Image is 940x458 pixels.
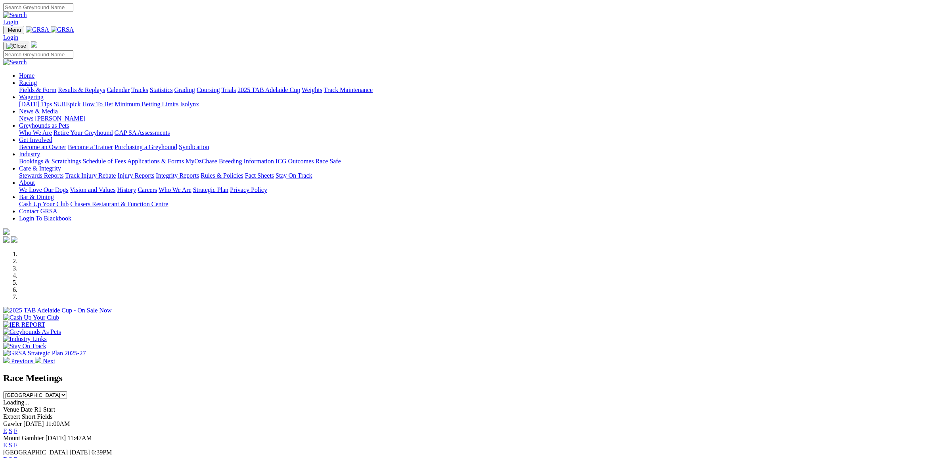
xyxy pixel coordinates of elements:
img: twitter.svg [11,236,17,243]
a: Next [35,358,55,364]
a: Coursing [197,86,220,93]
a: Careers [138,186,157,193]
a: Minimum Betting Limits [115,101,178,107]
div: News & Media [19,115,937,122]
span: Previous [11,358,33,364]
a: Track Injury Rebate [65,172,116,179]
a: Who We Are [159,186,191,193]
a: Track Maintenance [324,86,373,93]
a: Previous [3,358,35,364]
img: Search [3,59,27,66]
a: Race Safe [315,158,341,165]
a: Isolynx [180,101,199,107]
a: Rules & Policies [201,172,243,179]
input: Search [3,50,73,59]
a: Injury Reports [117,172,154,179]
a: Racing [19,79,37,86]
a: 2025 TAB Adelaide Cup [237,86,300,93]
a: Schedule of Fees [82,158,126,165]
a: F [14,427,17,434]
img: Greyhounds As Pets [3,328,61,335]
img: GRSA Strategic Plan 2025-27 [3,350,86,357]
span: [DATE] [23,420,44,427]
div: Industry [19,158,937,165]
a: News & Media [19,108,58,115]
a: Chasers Restaurant & Function Centre [70,201,168,207]
a: Who We Are [19,129,52,136]
img: Close [6,43,26,49]
span: Expert [3,413,20,420]
span: Fields [37,413,52,420]
a: Syndication [179,144,209,150]
a: Wagering [19,94,44,100]
a: [PERSON_NAME] [35,115,85,122]
a: Tracks [131,86,148,93]
a: History [117,186,136,193]
a: Get Involved [19,136,52,143]
div: Care & Integrity [19,172,937,179]
a: Become a Trainer [68,144,113,150]
a: Become an Owner [19,144,66,150]
img: Cash Up Your Club [3,314,59,321]
span: Loading... [3,399,29,406]
span: Next [43,358,55,364]
span: Short [22,413,36,420]
a: Weights [302,86,322,93]
a: Integrity Reports [156,172,199,179]
a: Login [3,34,18,41]
div: About [19,186,937,194]
span: 11:00AM [46,420,70,427]
img: IER REPORT [3,321,45,328]
img: GRSA [26,26,49,33]
span: [DATE] [46,435,66,441]
span: Date [21,406,33,413]
span: 11:47AM [67,435,92,441]
span: [DATE] [69,449,90,456]
span: [GEOGRAPHIC_DATA] [3,449,68,456]
a: Fact Sheets [245,172,274,179]
a: Contact GRSA [19,208,57,215]
div: Racing [19,86,937,94]
a: SUREpick [54,101,80,107]
a: Login [3,19,18,25]
span: 6:39PM [92,449,112,456]
a: Stewards Reports [19,172,63,179]
a: About [19,179,35,186]
img: GRSA [51,26,74,33]
a: Purchasing a Greyhound [115,144,177,150]
a: Home [19,72,34,79]
a: Calendar [107,86,130,93]
a: S [9,442,12,448]
a: Grading [174,86,195,93]
div: Get Involved [19,144,937,151]
a: S [9,427,12,434]
span: Gawler [3,420,22,427]
a: Care & Integrity [19,165,61,172]
a: Bar & Dining [19,194,54,200]
div: Wagering [19,101,937,108]
a: Vision and Values [70,186,115,193]
a: News [19,115,33,122]
a: We Love Our Dogs [19,186,68,193]
img: Industry Links [3,335,47,343]
a: Industry [19,151,40,157]
img: Search [3,11,27,19]
a: Trials [221,86,236,93]
a: Greyhounds as Pets [19,122,69,129]
img: logo-grsa-white.png [31,41,37,48]
a: Statistics [150,86,173,93]
img: chevron-left-pager-white.svg [3,357,10,363]
a: Breeding Information [219,158,274,165]
img: logo-grsa-white.png [3,228,10,235]
a: GAP SA Assessments [115,129,170,136]
img: chevron-right-pager-white.svg [35,357,41,363]
a: MyOzChase [186,158,217,165]
a: ICG Outcomes [276,158,314,165]
a: Cash Up Your Club [19,201,69,207]
span: Menu [8,27,21,33]
a: E [3,427,7,434]
input: Search [3,3,73,11]
div: Bar & Dining [19,201,937,208]
a: Stay On Track [276,172,312,179]
a: Retire Your Greyhound [54,129,113,136]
